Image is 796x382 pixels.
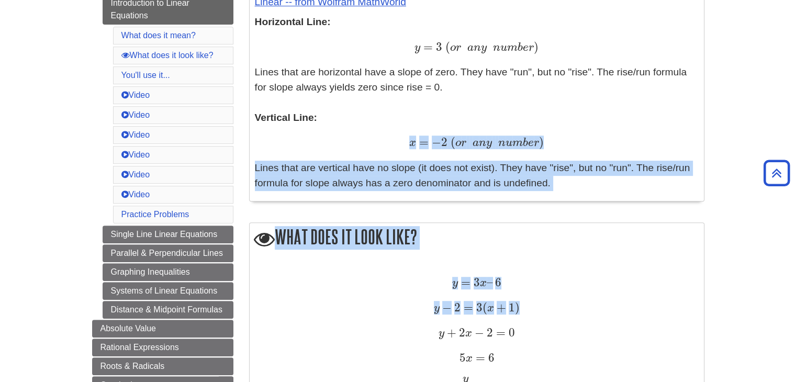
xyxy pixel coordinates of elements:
[121,190,150,199] a: Video
[440,300,452,314] span: −
[450,42,456,53] span: o
[121,31,196,40] a: What does it mean?
[512,137,523,149] span: m
[481,42,487,53] span: y
[507,42,518,53] span: m
[103,226,233,243] a: Single Line Linear Equations
[459,351,465,365] span: 5
[493,325,506,340] span: =
[456,42,461,53] span: r
[433,40,442,54] span: 3
[518,42,523,53] span: b
[529,42,534,53] span: r
[523,137,528,149] span: b
[452,277,458,289] span: y
[444,325,456,340] span: +
[441,135,447,149] span: 2
[92,320,233,338] a: Absolute Value
[487,302,494,314] span: x
[121,210,189,219] a: Practice Problems
[470,275,480,289] span: 3
[121,110,150,119] a: Video
[487,275,493,289] span: –
[121,71,170,80] a: You'll use it...
[760,166,793,180] a: Back to Top
[472,325,484,340] span: −
[534,137,539,149] span: r
[506,300,515,314] span: 1
[480,277,487,289] span: x
[500,42,507,53] span: u
[121,91,150,99] a: Video
[439,328,444,339] span: y
[465,328,472,339] span: x
[486,137,492,149] span: y
[479,137,486,149] span: n
[473,300,483,314] span: 3
[103,301,233,319] a: Distance & Midpoint Formulas
[103,263,233,281] a: Graphing Inequalities
[255,15,699,190] p: Lines that are horizontal have a slope of zero. They have "run", but no "rise". The rise/run form...
[461,137,466,149] span: r
[100,343,179,352] span: Rational Expressions
[92,357,233,375] a: Roots & Radicals
[484,325,493,340] span: 2
[467,42,474,53] span: a
[515,300,520,314] span: )
[255,112,317,123] b: Vertical Line:
[445,40,450,54] span: (
[429,135,441,149] span: −
[255,16,331,27] b: Horizontal Line:
[534,40,539,54] span: )
[473,137,479,149] span: a
[409,137,416,149] span: x
[465,353,472,364] span: x
[458,275,470,289] span: =
[461,300,473,314] span: =
[250,223,704,253] h2: What does it look like?
[434,302,440,314] span: y
[420,40,433,54] span: =
[494,300,506,314] span: +
[416,135,429,149] span: =
[100,324,156,333] span: Absolute Value
[103,244,233,262] a: Parallel & Perpendicular Lines
[523,42,529,53] span: e
[472,351,485,365] span: =
[493,42,500,53] span: n
[483,300,487,314] span: (
[485,351,495,365] span: 6
[498,137,506,149] span: n
[539,135,544,149] span: )
[92,339,233,356] a: Rational Expressions
[121,130,150,139] a: Video
[414,42,420,53] span: y
[121,150,150,159] a: Video
[506,137,512,149] span: u
[455,137,461,149] span: o
[103,282,233,300] a: Systems of Linear Equations
[506,325,515,340] span: 0
[528,137,534,149] span: e
[451,135,455,149] span: (
[493,275,501,289] span: 6
[456,325,465,340] span: 2
[121,170,150,179] a: Video
[474,42,481,53] span: n
[100,362,165,370] span: Roots & Radicals
[452,300,461,314] span: 2
[121,51,214,60] a: What does it look like?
